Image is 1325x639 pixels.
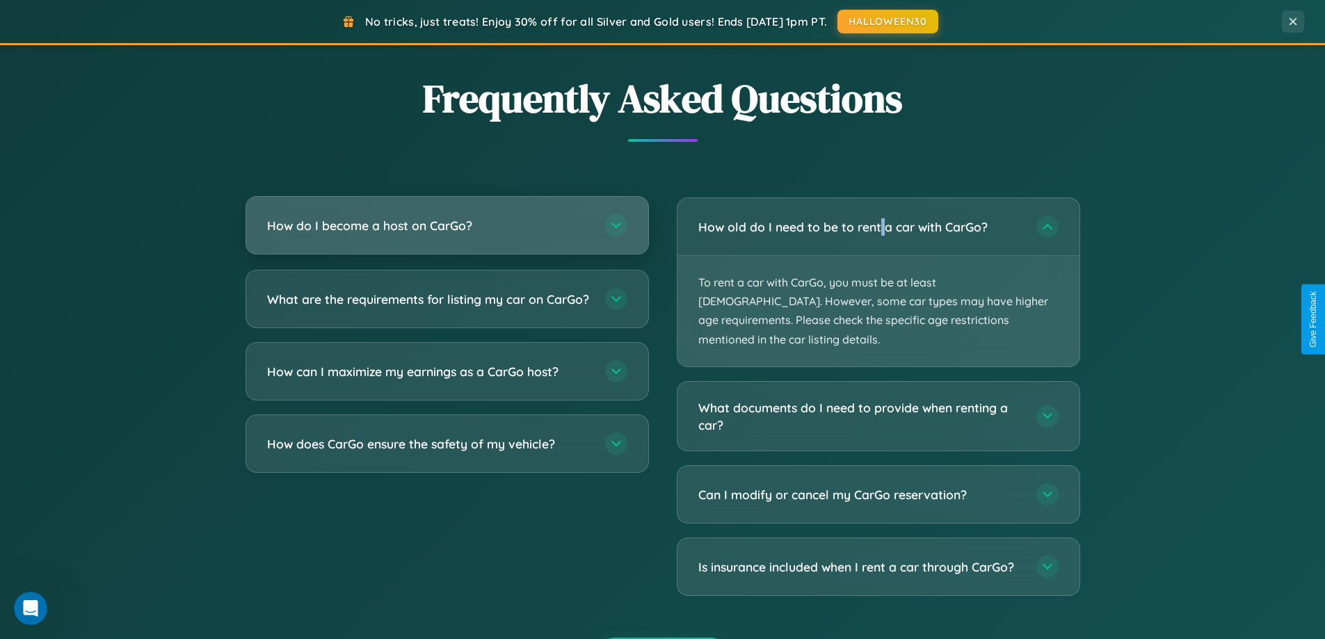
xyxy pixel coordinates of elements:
h3: How can I maximize my earnings as a CarGo host? [267,363,591,380]
h3: What are the requirements for listing my car on CarGo? [267,291,591,308]
div: Give Feedback [1308,291,1318,348]
h3: How do I become a host on CarGo? [267,217,591,234]
iframe: Intercom live chat [14,592,47,625]
h3: How does CarGo ensure the safety of my vehicle? [267,435,591,453]
p: To rent a car with CarGo, you must be at least [DEMOGRAPHIC_DATA]. However, some car types may ha... [677,256,1079,366]
span: No tricks, just treats! Enjoy 30% off for all Silver and Gold users! Ends [DATE] 1pm PT. [365,15,827,29]
h3: How old do I need to be to rent a car with CarGo? [698,218,1022,236]
h3: What documents do I need to provide when renting a car? [698,399,1022,433]
h3: Can I modify or cancel my CarGo reservation? [698,486,1022,503]
h3: Is insurance included when I rent a car through CarGo? [698,558,1022,576]
h2: Frequently Asked Questions [246,72,1080,125]
button: HALLOWEEN30 [837,10,938,33]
